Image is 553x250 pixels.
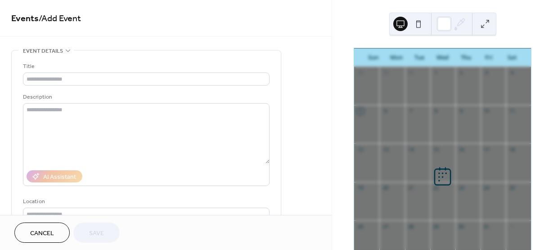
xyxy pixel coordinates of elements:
div: 11 [508,108,515,114]
div: Sun [361,49,385,67]
span: Event details [23,46,63,56]
div: 3 [483,69,490,76]
div: 8 [433,108,440,114]
div: 12 [357,146,364,153]
div: 16 [458,146,465,153]
div: 27 [382,223,389,230]
div: 15 [433,146,440,153]
div: 7 [408,108,414,114]
div: 20 [382,185,389,191]
div: 31 [483,223,490,230]
div: 24 [483,185,490,191]
div: 17 [483,146,490,153]
div: Fri [477,49,501,67]
div: Tue [408,49,431,67]
div: 14 [408,146,414,153]
div: Mon [385,49,408,67]
div: 4 [508,69,515,76]
div: Title [23,62,268,71]
div: 29 [433,223,440,230]
div: 2 [458,69,465,76]
div: Thu [454,49,477,67]
div: 9 [458,108,465,114]
div: 19 [357,185,364,191]
div: 1 [433,69,440,76]
div: Description [23,92,268,102]
div: 21 [408,185,414,191]
div: 28 [408,223,414,230]
div: 22 [433,185,440,191]
div: 18 [508,146,515,153]
span: Cancel [30,229,54,238]
button: Cancel [14,223,70,243]
div: Wed [431,49,454,67]
div: 28 [357,69,364,76]
a: Events [11,10,39,27]
div: 26 [357,223,364,230]
div: 1 [508,223,515,230]
div: 29 [382,69,389,76]
div: 13 [382,146,389,153]
div: 25 [508,185,515,191]
div: 5 [357,108,364,114]
div: 6 [382,108,389,114]
div: Location [23,197,268,206]
div: Sat [500,49,524,67]
div: 10 [483,108,490,114]
span: / Add Event [39,10,81,27]
div: 30 [408,69,414,76]
div: 23 [458,185,465,191]
div: 30 [458,223,465,230]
